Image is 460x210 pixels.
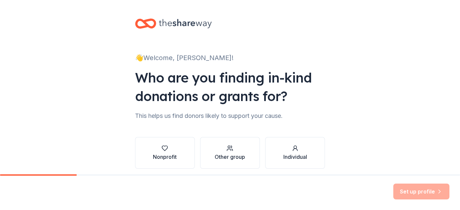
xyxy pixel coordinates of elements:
[215,153,245,161] div: Other group
[135,52,325,63] div: 👋 Welcome, [PERSON_NAME]!
[135,137,195,169] button: Nonprofit
[135,68,325,105] div: Who are you finding in-kind donations or grants for?
[265,137,325,169] button: Individual
[283,153,307,161] div: Individual
[135,111,325,121] div: This helps us find donors likely to support your cause.
[153,153,177,161] div: Nonprofit
[200,137,260,169] button: Other group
